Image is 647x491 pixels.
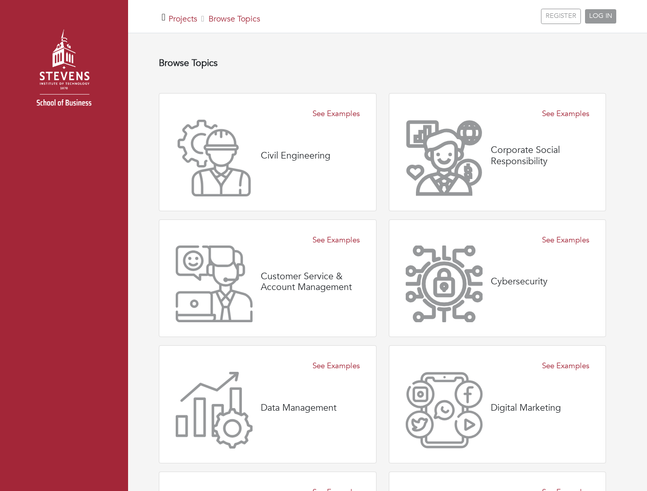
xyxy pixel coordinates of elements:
[169,13,197,25] a: Projects
[261,271,360,293] h4: Customer Service & Account Management
[312,234,360,246] a: See Examples
[261,403,337,414] h4: Data Management
[542,108,589,120] a: See Examples
[312,108,360,120] a: See Examples
[261,150,330,162] h4: Civil Engineering
[208,13,260,25] a: Browse Topics
[491,403,561,414] h4: Digital Marketing
[491,276,548,287] h4: Cybersecurity
[491,145,590,167] h4: Corporate Social Responsibility
[159,58,606,69] h4: Browse Topics
[542,234,589,246] a: See Examples
[585,9,616,24] a: LOG IN
[541,9,581,24] a: REGISTER
[542,360,589,372] a: See Examples
[312,360,360,372] a: See Examples
[10,18,118,125] img: stevens_logo.png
